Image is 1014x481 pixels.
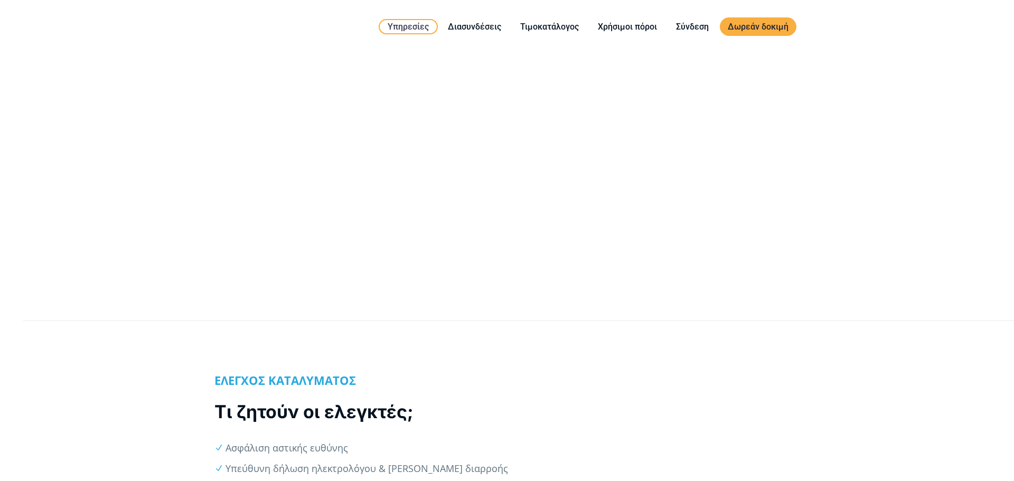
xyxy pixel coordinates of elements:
h2: Τι ζητούν οι ελεγκτές; [214,399,512,424]
a: Σύνδεση [668,20,717,33]
a: Δωρεάν δοκιμή [720,17,796,36]
a: Αλλαγή σε [800,20,825,33]
li: Ασφάλιση αστικής ευθύνης [226,441,512,455]
a: Χρήσιμοι πόροι [590,20,665,33]
a: Τιμοκατάλογος [512,20,587,33]
a: Διασυνδέσεις [440,20,509,33]
b: ΕΛΕΓΧΟΣ ΚΑΤΑΛΥΜΑΤΟΣ [214,372,356,388]
a: Υπηρεσίες [379,19,438,34]
li: Υπεύθυνη δήλωση ηλεκτρολόγου & [PERSON_NAME] διαρροής [226,461,512,476]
